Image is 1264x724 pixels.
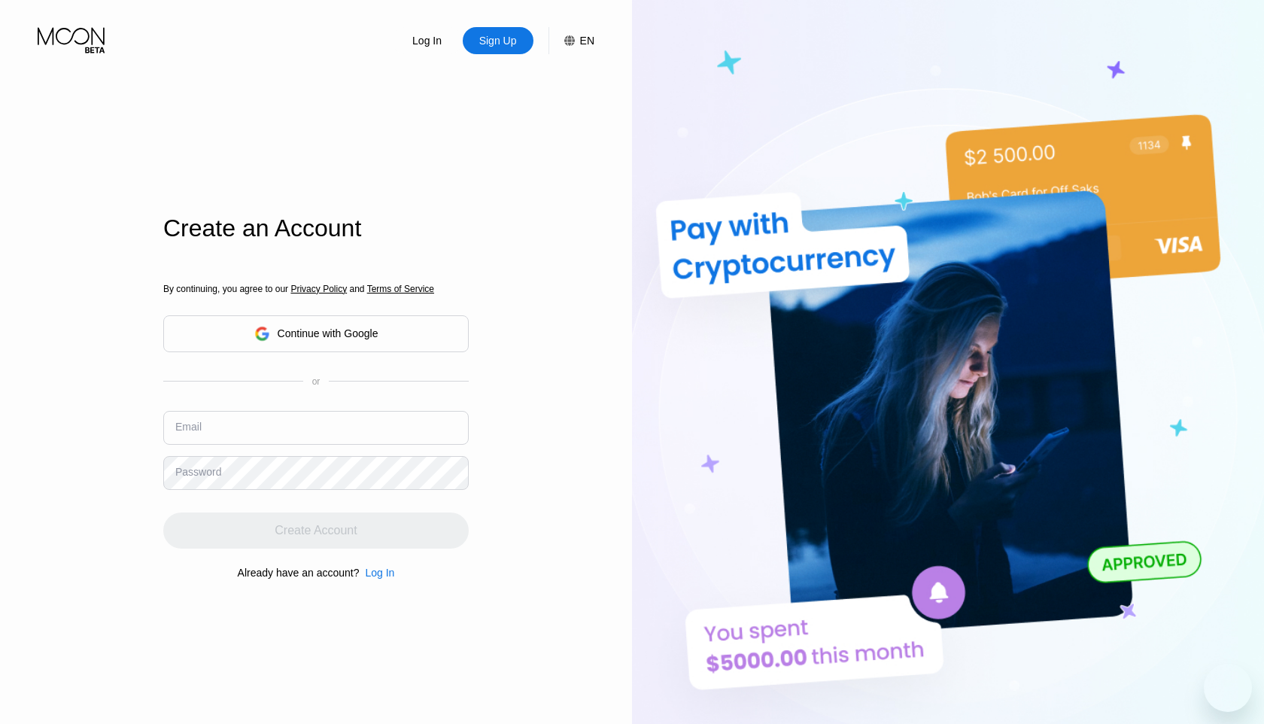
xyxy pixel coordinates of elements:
[548,27,594,54] div: EN
[278,327,378,339] div: Continue with Google
[163,284,469,294] div: By continuing, you agree to our
[175,421,202,433] div: Email
[478,33,518,48] div: Sign Up
[163,214,469,242] div: Create an Account
[175,466,221,478] div: Password
[347,284,367,294] span: and
[1204,664,1252,712] iframe: Button to launch messaging window
[312,376,321,387] div: or
[367,284,434,294] span: Terms of Service
[411,33,443,48] div: Log In
[163,315,469,352] div: Continue with Google
[238,567,360,579] div: Already have an account?
[580,35,594,47] div: EN
[290,284,347,294] span: Privacy Policy
[365,567,394,579] div: Log In
[463,27,533,54] div: Sign Up
[359,567,394,579] div: Log In
[392,27,463,54] div: Log In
